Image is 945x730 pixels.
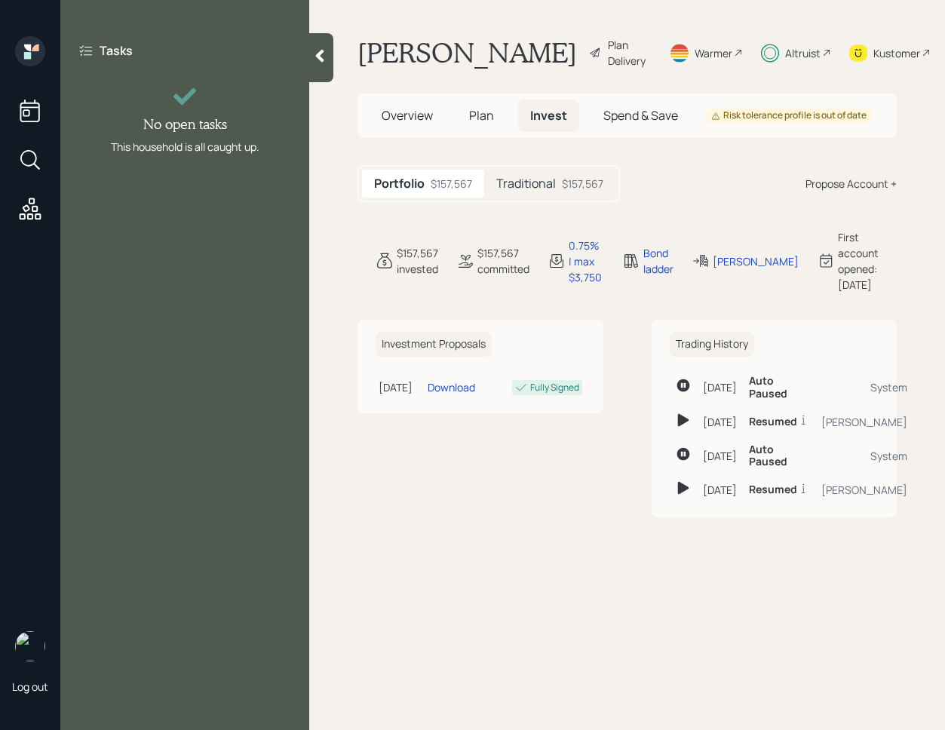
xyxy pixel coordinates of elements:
div: 0.75% | max $3,750 [569,238,604,285]
h6: Resumed [749,483,797,496]
div: Altruist [785,45,821,61]
span: Plan [469,107,494,124]
span: Invest [530,107,567,124]
h6: Auto Paused [749,375,809,400]
div: Log out [12,679,48,694]
div: Download [428,379,475,395]
div: [DATE] [703,379,737,395]
label: Tasks [100,42,133,59]
h4: No open tasks [143,116,227,133]
h1: [PERSON_NAME] [357,36,577,69]
div: [PERSON_NAME] [713,253,799,269]
div: [DATE] [703,414,737,430]
div: $157,567 invested [397,245,438,277]
div: First account opened: [DATE] [838,229,897,293]
div: [DATE] [703,448,737,464]
div: Risk tolerance profile is out of date [711,109,867,122]
div: Warmer [695,45,732,61]
div: [PERSON_NAME] [821,414,907,430]
div: Bond ladder [643,245,673,277]
span: Overview [382,107,433,124]
div: This household is all caught up. [111,139,259,155]
div: Fully Signed [530,381,579,394]
h5: Portfolio [374,176,425,191]
h6: Investment Proposals [376,332,492,357]
div: Kustomer [873,45,920,61]
div: Propose Account + [805,176,897,192]
img: retirable_logo.png [15,631,45,661]
div: System [821,448,907,464]
h6: Trading History [670,332,754,357]
div: $157,567 [431,176,472,192]
div: Plan Delivery [608,37,651,69]
h6: Resumed [749,416,797,428]
div: [PERSON_NAME] [821,482,907,498]
h6: Auto Paused [749,443,809,469]
div: $157,567 committed [477,245,529,277]
div: [DATE] [703,482,737,498]
span: Spend & Save [603,107,678,124]
div: [DATE] [379,379,422,395]
h5: Traditional [496,176,556,191]
div: System [821,379,907,395]
div: $157,567 [562,176,603,192]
